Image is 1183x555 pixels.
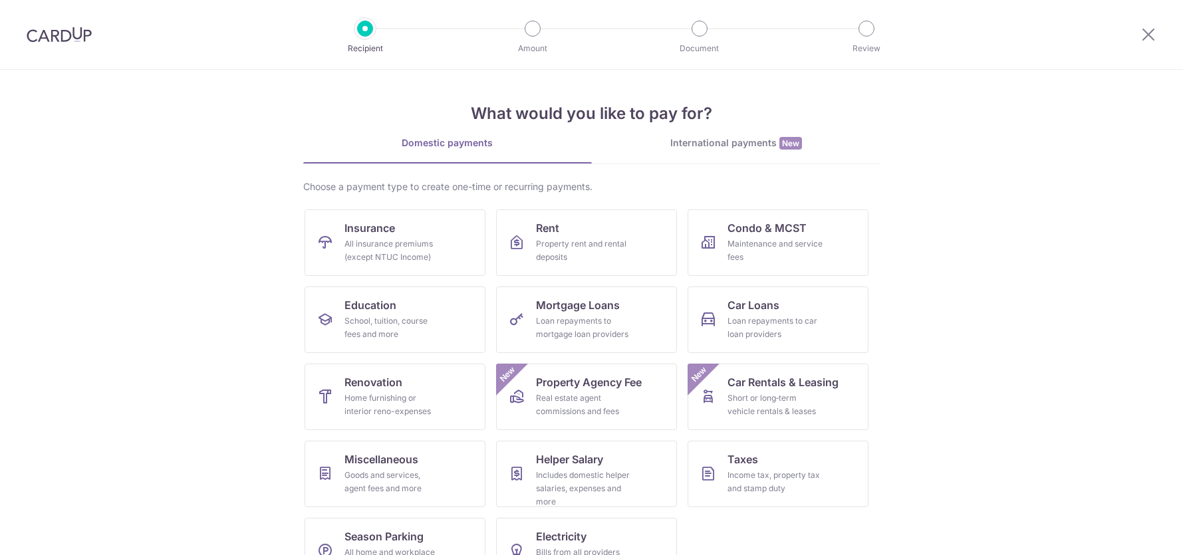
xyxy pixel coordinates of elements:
[344,237,440,264] div: All insurance premiums (except NTUC Income)
[688,441,868,507] a: TaxesIncome tax, property tax and stamp duty
[344,391,440,418] div: Home furnishing or interior reno-expenses
[727,391,823,418] div: Short or long‑term vehicle rentals & leases
[483,42,582,55] p: Amount
[303,102,880,126] h4: What would you like to pay for?
[592,136,880,150] div: International payments
[817,42,916,55] p: Review
[303,136,592,150] div: Domestic payments
[688,364,868,430] a: Car Rentals & LeasingShort or long‑term vehicle rentals & leasesNew
[727,297,779,313] span: Car Loans
[305,441,485,507] a: MiscellaneousGoods and services, agent fees and more
[727,451,758,467] span: Taxes
[344,297,396,313] span: Education
[496,441,677,507] a: Helper SalaryIncludes domestic helper salaries, expenses and more
[536,391,632,418] div: Real estate agent commissions and fees
[727,469,823,495] div: Income tax, property tax and stamp duty
[536,220,559,236] span: Rent
[688,364,710,386] span: New
[344,469,440,495] div: Goods and services, agent fees and more
[496,364,677,430] a: Property Agency FeeReal estate agent commissions and feesNew
[727,374,839,390] span: Car Rentals & Leasing
[496,286,677,353] a: Mortgage LoansLoan repayments to mortgage loan providers
[344,451,418,467] span: Miscellaneous
[650,42,749,55] p: Document
[27,27,92,43] img: CardUp
[305,209,485,276] a: InsuranceAll insurance premiums (except NTUC Income)
[344,220,395,236] span: Insurance
[536,297,620,313] span: Mortgage Loans
[688,286,868,353] a: Car LoansLoan repayments to car loan providers
[303,180,880,193] div: Choose a payment type to create one-time or recurring payments.
[305,286,485,353] a: EducationSchool, tuition, course fees and more
[536,374,642,390] span: Property Agency Fee
[779,137,802,150] span: New
[344,374,402,390] span: Renovation
[536,451,603,467] span: Helper Salary
[344,528,424,544] span: Season Parking
[344,314,440,341] div: School, tuition, course fees and more
[536,237,632,264] div: Property rent and rental deposits
[496,209,677,276] a: RentProperty rent and rental deposits
[496,364,518,386] span: New
[727,314,823,341] div: Loan repayments to car loan providers
[727,220,807,236] span: Condo & MCST
[536,469,632,508] div: Includes domestic helper salaries, expenses and more
[536,528,587,544] span: Electricity
[688,209,868,276] a: Condo & MCSTMaintenance and service fees
[536,314,632,341] div: Loan repayments to mortgage loan providers
[305,364,485,430] a: RenovationHome furnishing or interior reno-expenses
[316,42,414,55] p: Recipient
[727,237,823,264] div: Maintenance and service fees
